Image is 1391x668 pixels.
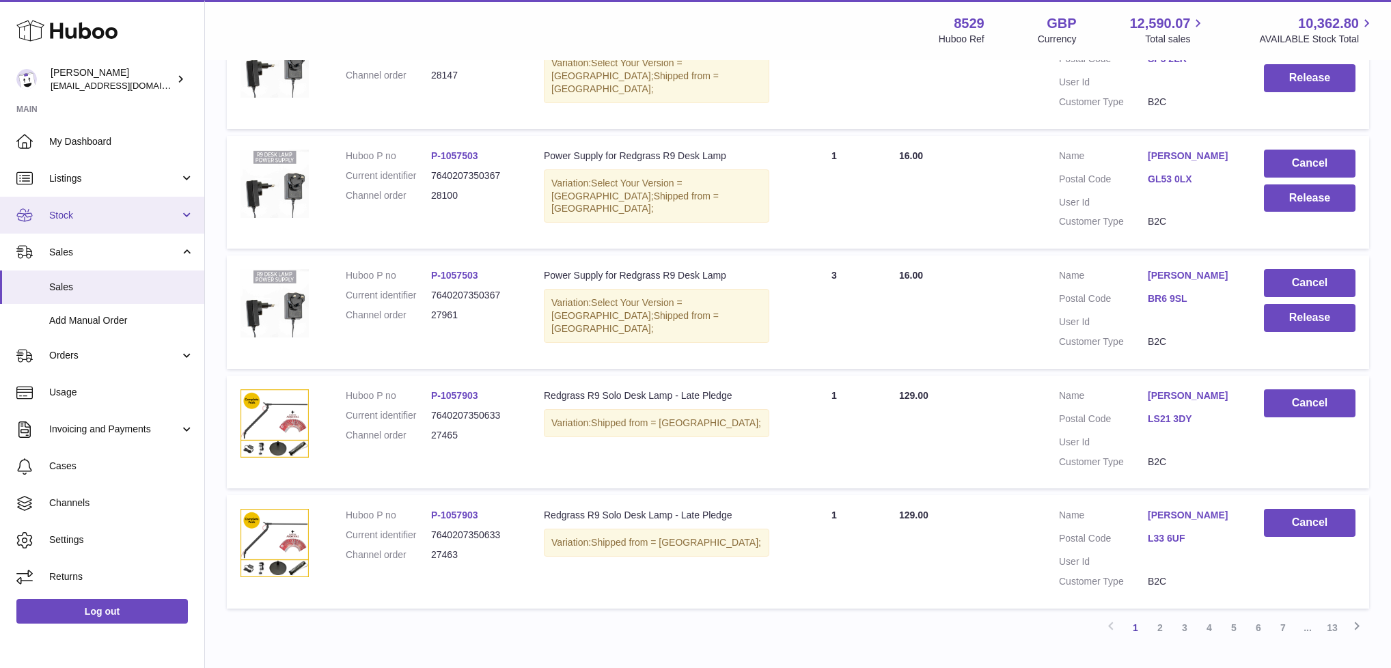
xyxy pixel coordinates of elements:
a: 12,590.07 Total sales [1129,14,1206,46]
span: 129.00 [899,390,928,401]
dt: Customer Type [1059,456,1148,469]
dd: B2C [1148,215,1237,228]
button: Release [1264,304,1355,332]
dt: Huboo P no [346,389,431,402]
span: Select Your Version = [GEOGRAPHIC_DATA]; [551,178,683,201]
a: 10,362.80 AVAILABLE Stock Total [1259,14,1375,46]
span: [EMAIL_ADDRESS][DOMAIN_NAME] [51,80,201,91]
span: Sales [49,281,194,294]
dt: Channel order [346,189,431,202]
a: [PERSON_NAME] [1148,389,1237,402]
img: Redgrass-R9-solo-desk-lamp-complete-pack.jpg [240,509,309,577]
div: Power Supply for Redgrass R9 Desk Lamp [544,150,769,163]
div: Huboo Ref [939,33,984,46]
a: 4 [1197,615,1222,640]
a: P-1057903 [431,390,478,401]
span: Orders [49,349,180,362]
span: 12,590.07 [1129,14,1190,33]
span: Shipped from = [GEOGRAPHIC_DATA]; [591,537,761,548]
a: GL53 0LX [1148,173,1237,186]
dt: Customer Type [1059,96,1148,109]
td: 1 [783,16,885,129]
dt: Postal Code [1059,413,1148,429]
a: 2 [1148,615,1172,640]
dt: Customer Type [1059,575,1148,588]
a: P-1057503 [431,150,478,161]
dt: Postal Code [1059,173,1148,189]
div: Power Supply for Redgrass R9 Desk Lamp [544,269,769,282]
span: Listings [49,172,180,185]
dt: User Id [1059,196,1148,209]
a: 3 [1172,615,1197,640]
dd: 27465 [431,429,517,442]
dt: Current identifier [346,529,431,542]
a: 6 [1246,615,1271,640]
span: Stock [49,209,180,222]
a: 5 [1222,615,1246,640]
dt: Channel order [346,429,431,442]
span: Returns [49,570,194,583]
div: Variation: [544,409,769,437]
a: 7 [1271,615,1295,640]
a: [PERSON_NAME] [1148,150,1237,163]
img: Power-Supply-24v.jpg [240,269,309,337]
div: Variation: [544,169,769,223]
dd: 28147 [431,69,517,82]
span: 16.00 [899,270,923,281]
dt: Channel order [346,69,431,82]
button: Cancel [1264,150,1355,178]
span: Sales [49,246,180,259]
dt: Name [1059,389,1148,406]
dt: Name [1059,150,1148,166]
span: Select Your Version = [GEOGRAPHIC_DATA]; [551,297,683,321]
dd: B2C [1148,575,1237,588]
span: ... [1295,615,1320,640]
span: 16.00 [899,150,923,161]
span: Cases [49,460,194,473]
td: 1 [783,136,885,249]
img: Power-Supply-24v.jpg [240,150,309,218]
dd: 7640207350633 [431,409,517,422]
dd: 7640207350633 [431,529,517,542]
span: 129.00 [899,510,928,520]
div: Redgrass R9 Solo Desk Lamp - Late Pledge [544,509,769,522]
a: LS21 3DY [1148,413,1237,426]
dt: Channel order [346,548,431,561]
dt: Huboo P no [346,150,431,163]
dt: Postal Code [1059,53,1148,69]
span: AVAILABLE Stock Total [1259,33,1375,46]
dd: B2C [1148,96,1237,109]
td: 1 [783,376,885,489]
dt: Channel order [346,309,431,322]
dt: Current identifier [346,169,431,182]
a: P-1057503 [431,270,478,281]
a: P-1057903 [431,510,478,520]
div: Variation: [544,289,769,343]
a: BR6 9SL [1148,292,1237,305]
dd: 7640207350367 [431,169,517,182]
dt: Postal Code [1059,532,1148,548]
td: 1 [783,495,885,609]
dt: Name [1059,269,1148,286]
div: Variation: [544,529,769,557]
span: Shipped from = [GEOGRAPHIC_DATA]; [551,310,719,334]
dt: User Id [1059,436,1148,449]
dt: Current identifier [346,409,431,422]
div: [PERSON_NAME] [51,66,174,92]
dt: Huboo P no [346,509,431,522]
dd: B2C [1148,456,1237,469]
span: Shipped from = [GEOGRAPHIC_DATA]; [551,70,719,94]
button: Cancel [1264,509,1355,537]
button: Cancel [1264,389,1355,417]
a: 13 [1320,615,1345,640]
td: 3 [783,255,885,369]
dt: Name [1059,509,1148,525]
div: Variation: [544,49,769,103]
span: Select Your Version = [GEOGRAPHIC_DATA]; [551,57,683,81]
span: Shipped from = [GEOGRAPHIC_DATA]; [591,417,761,428]
dt: Current identifier [346,289,431,302]
a: L33 6UF [1148,532,1237,545]
span: 10,362.80 [1298,14,1359,33]
a: Log out [16,599,188,624]
dt: Customer Type [1059,215,1148,228]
